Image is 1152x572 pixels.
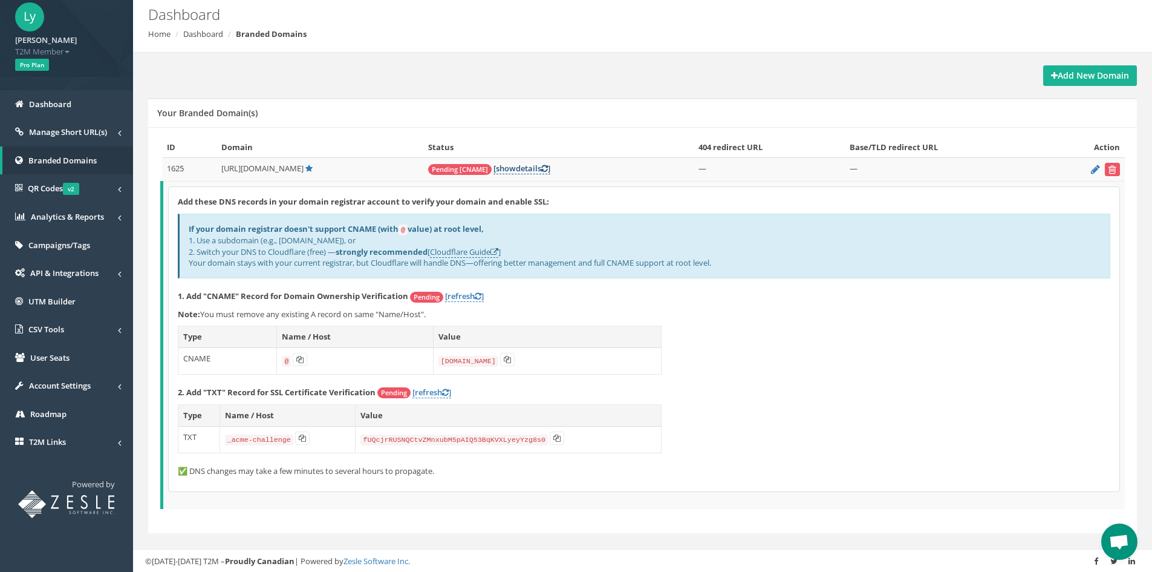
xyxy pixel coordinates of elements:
a: Default [305,163,313,174]
code: @ [399,225,408,235]
a: [refresh] [445,291,484,302]
span: User Seats [30,352,70,363]
strong: [PERSON_NAME] [15,35,77,45]
strong: Proudly Canadian [225,556,295,567]
strong: Add these DNS records in your domain registrar account to verify your domain and enable SSL: [178,196,549,207]
th: Type [178,405,220,427]
th: Value [356,405,662,427]
th: Name / Host [220,405,356,427]
a: [showdetails] [493,163,550,174]
b: strongly recommended [336,246,428,257]
th: Status [423,137,694,158]
strong: 1. Add "CNAME" Record for Domain Ownership Verification [178,291,408,301]
a: Cloudflare Guide [430,246,498,258]
strong: Add New Domain [1051,70,1129,81]
th: Type [178,326,277,348]
td: CNAME [178,347,277,374]
th: Base/TLD redirect URL [845,137,1046,158]
div: Open chat [1101,524,1137,560]
td: TXT [178,426,220,453]
span: Roadmap [30,409,67,419]
span: Dashboard [29,99,71,110]
h2: Dashboard [148,7,969,22]
span: Pending [CNAME] [428,164,492,175]
span: Campaigns/Tags [28,240,90,251]
span: UTM Builder [28,296,76,307]
h5: Your Branded Domain(s) [157,108,258,117]
span: Powered by [72,479,115,490]
a: [PERSON_NAME] T2M Member [15,31,118,57]
code: [DOMAIN_NAME] [438,356,498,367]
span: Branded Domains [28,155,97,166]
span: Ly [15,2,44,31]
td: — [694,158,845,182]
a: [refresh] [412,387,451,398]
code: @ [282,356,291,367]
strong: Branded Domains [236,28,307,39]
th: Domain [216,137,423,158]
b: Note: [178,309,200,320]
strong: 2. Add "TXT" Record for SSL Certificate Verification [178,387,376,398]
p: You must remove any existing A record on same "Name/Host". [178,309,1110,320]
span: Manage Short URL(s) [29,127,107,137]
div: 1. Use a subdomain (e.g., [DOMAIN_NAME]), or 2. Switch your DNS to Cloudflare (free) — [ ] Your d... [178,214,1110,278]
th: 404 redirect URL [694,137,845,158]
span: QR Codes [28,183,79,194]
a: Add New Domain [1043,65,1137,86]
img: T2M URL Shortener powered by Zesle Software Inc. [18,490,115,518]
a: Zesle Software Inc. [343,556,410,567]
span: v2 [63,183,79,195]
span: T2M Member [15,46,118,58]
span: T2M Links [29,436,66,447]
div: ©[DATE]-[DATE] T2M – | Powered by [145,556,1140,567]
th: Name / Host [277,326,433,348]
span: Analytics & Reports [31,211,104,222]
code: fUQcjrRUSNQCtvZMnxubM5pAIQ53BqKVXLyeyYzg8s0 [360,435,548,445]
a: Dashboard [183,28,223,39]
b: If your domain registrar doesn't support CNAME (with value) at root level, [189,223,484,234]
span: Pro Plan [15,59,49,71]
a: Home [148,28,171,39]
span: show [496,163,516,174]
td: — [845,158,1046,182]
span: [URL][DOMAIN_NAME] [221,163,304,174]
td: 1625 [162,158,216,182]
span: Pending [377,387,411,398]
code: _acme-challenge [225,435,293,445]
span: Account Settings [29,380,91,391]
th: Action [1046,137,1125,158]
p: ✅ DNS changes may take a few minutes to several hours to propagate. [178,465,1110,477]
th: Value [433,326,661,348]
span: Pending [410,292,443,303]
th: ID [162,137,216,158]
span: API & Integrations [30,268,99,278]
span: CSV Tools [28,324,64,335]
